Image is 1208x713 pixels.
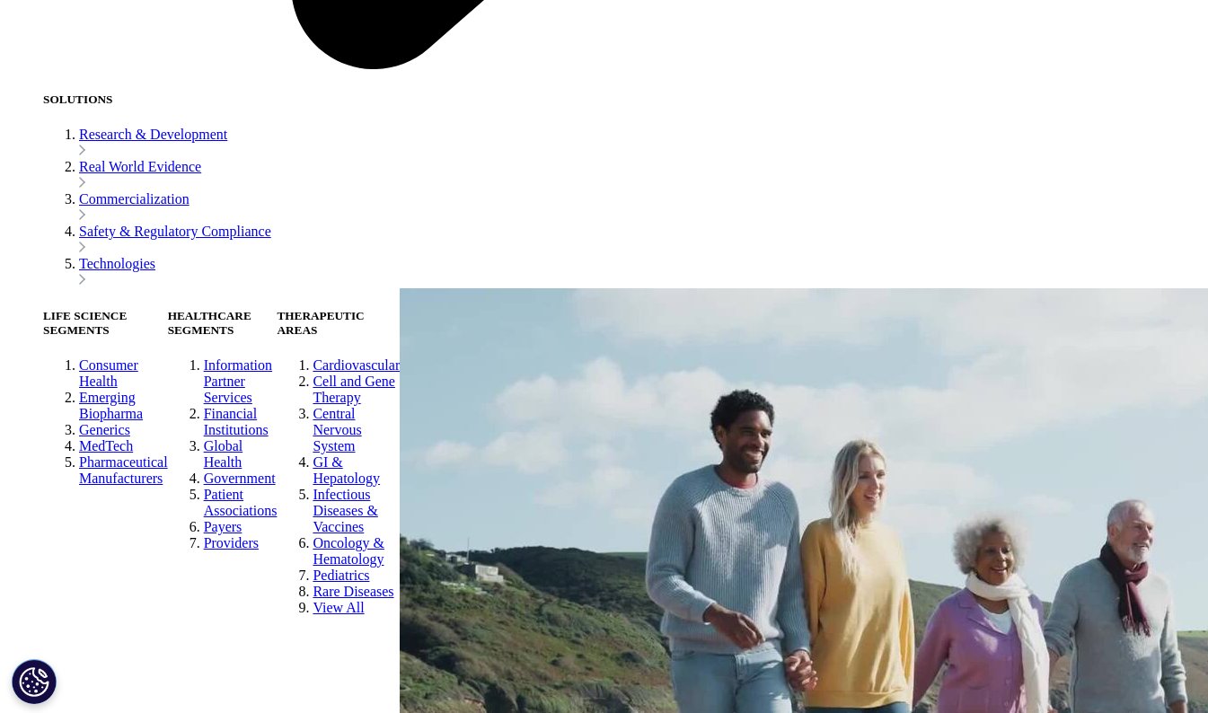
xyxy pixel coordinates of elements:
a: Providers [204,535,259,550]
h5: LIFE SCIENCE SEGMENTS [43,309,168,338]
a: MedTech [79,438,133,453]
a: Pediatrics [313,568,369,583]
a: Government [204,471,276,486]
h5: HEALTHCARE SEGMENTS [168,309,278,338]
a: Research & Development [79,127,227,142]
a: Consumer Health [79,357,138,389]
a: Real World Evidence [79,159,201,174]
a: Commercialization [79,191,190,207]
a: Patient Associations [204,487,278,518]
a: Technologies [79,256,155,271]
a: Financial Institutions [204,406,269,437]
a: Information Partner Services [204,357,272,405]
a: Rare Diseases [313,584,393,599]
a: Emerging Biopharma [79,390,143,421]
a: Pharmaceutical Manufacturers [79,454,168,486]
a: Cardiovascular [313,357,400,373]
a: Central Nervous System [313,406,361,453]
button: Cookie Settings [12,659,57,704]
a: Infectious Diseases & Vaccines [313,487,377,534]
a: View All [313,600,364,615]
a: Generics [79,422,130,437]
h5: SOLUTIONS [43,92,1201,107]
a: Oncology & Hematology [313,535,384,567]
a: Global Health [204,438,243,470]
a: Cell and Gene Therapy [313,374,395,405]
a: Payers [204,519,242,534]
a: GI & Hepatology [313,454,380,486]
h5: THERAPEUTIC AREAS [277,309,400,338]
a: Safety & Regulatory Compliance [79,224,271,239]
